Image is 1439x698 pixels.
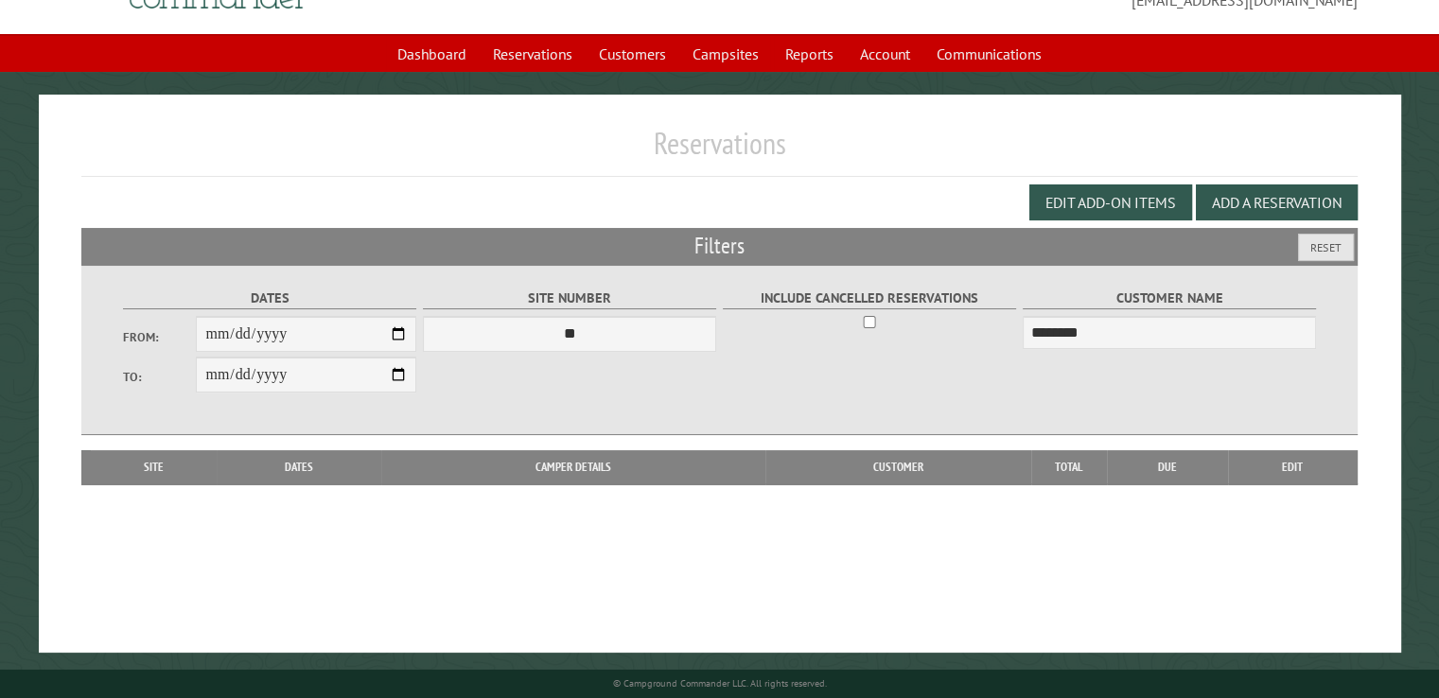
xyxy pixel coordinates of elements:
[81,228,1358,264] h2: Filters
[1107,450,1228,484] th: Due
[423,288,717,309] label: Site Number
[849,36,921,72] a: Account
[381,450,765,484] th: Camper Details
[588,36,677,72] a: Customers
[1031,450,1107,484] th: Total
[1196,184,1358,220] button: Add a Reservation
[217,450,381,484] th: Dates
[81,125,1358,177] h1: Reservations
[765,450,1031,484] th: Customer
[482,36,584,72] a: Reservations
[681,36,770,72] a: Campsites
[1298,234,1354,261] button: Reset
[123,288,417,309] label: Dates
[723,288,1017,309] label: Include Cancelled Reservations
[91,450,217,484] th: Site
[386,36,478,72] a: Dashboard
[1228,450,1358,484] th: Edit
[774,36,845,72] a: Reports
[613,677,827,689] small: © Campground Commander LLC. All rights reserved.
[1023,288,1317,309] label: Customer Name
[123,368,197,386] label: To:
[925,36,1053,72] a: Communications
[123,328,197,346] label: From:
[1029,184,1192,220] button: Edit Add-on Items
